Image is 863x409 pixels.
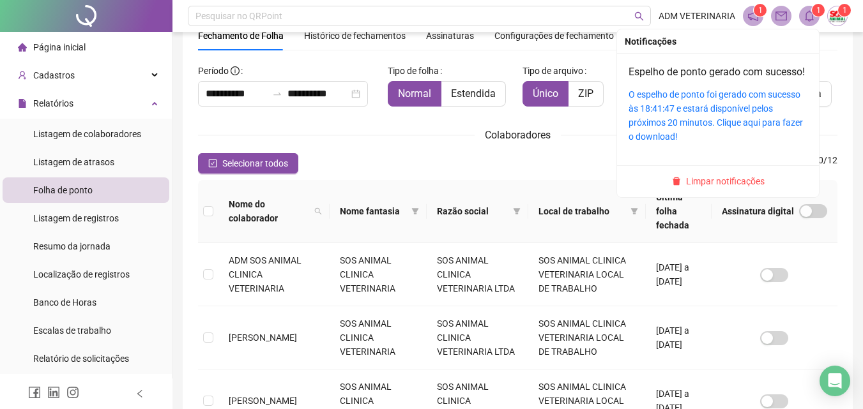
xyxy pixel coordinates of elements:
span: Relatório de solicitações [33,353,129,364]
span: check-square [208,159,217,168]
span: Selecionar todos [222,156,288,170]
span: notification [747,10,759,22]
span: ADM VETERINARIA [659,9,735,23]
div: Open Intercom Messenger [820,366,850,396]
span: delete [672,177,681,186]
span: Folha de ponto [33,185,93,195]
span: Limpar notificações [686,174,765,188]
span: Assinatura digital [722,204,794,218]
td: SOS ANIMAL CLINICA VETERINARIA LOCAL DE TRABALHO [528,243,646,306]
span: instagram [66,386,79,399]
span: info-circle [231,66,240,75]
span: Estendida [451,87,496,100]
button: Limpar notificações [667,174,770,189]
span: 1 [816,6,821,15]
span: home [18,43,27,52]
img: 66747 [828,6,847,26]
span: ZIP [578,87,593,100]
span: Resumo da jornada [33,241,111,251]
span: Razão social [437,204,508,218]
td: SOS ANIMAL CLINICA VETERINARIA LOCAL DE TRABALHO [528,306,646,369]
span: [PERSON_NAME] [229,332,297,343]
span: Nome do colaborador [229,197,309,225]
span: file [18,99,27,108]
td: SOS ANIMAL CLINICA VETERINARIA [330,243,426,306]
span: Localização de registros [33,269,130,279]
span: Listagem de colaboradores [33,129,141,139]
sup: 1 [812,4,825,17]
span: Configurações de fechamento [494,31,614,40]
th: Última folha fechada [646,180,712,243]
span: Único [533,87,558,100]
span: Tipo de arquivo [523,64,583,78]
span: filter [513,207,521,215]
span: ADM SOS ANIMAL CLINICA VETERINARIA [229,255,302,294]
span: search [314,207,322,215]
span: user-add [18,71,27,80]
td: [DATE] a [DATE] [646,243,712,306]
span: Listagem de registros [33,213,119,223]
span: Página inicial [33,42,86,52]
span: Fechamento de Folha [198,31,284,41]
span: Relatórios [33,98,73,108]
span: Histórico de fechamentos [304,31,406,41]
span: left [135,389,144,398]
td: SOS ANIMAL CLINICA VETERINARIA [330,306,426,369]
span: facebook [28,386,41,399]
span: Período [198,66,229,76]
span: filter [630,207,638,215]
span: linkedin [47,386,60,399]
span: Tipo de folha [388,64,439,78]
span: search [634,11,644,21]
span: to [272,89,282,99]
td: [DATE] a [DATE] [646,306,712,369]
span: Nome fantasia [340,204,406,218]
span: Colaboradores [485,129,551,141]
span: Cadastros [33,70,75,80]
span: Local de trabalho [538,204,625,218]
span: Escalas de trabalho [33,325,111,336]
span: filter [411,207,419,215]
span: 1 [843,6,847,15]
sup: Atualize o seu contato no menu Meus Dados [838,4,851,17]
button: Selecionar todos [198,153,298,174]
span: Assinaturas [426,31,474,40]
td: SOS ANIMAL CLINICA VETERINARIA LTDA [427,243,528,306]
span: bell [804,10,815,22]
span: Banco de Horas [33,297,96,308]
span: filter [628,202,641,221]
span: search [312,195,325,228]
span: 1 [758,6,763,15]
span: Normal [398,87,431,100]
span: filter [510,202,523,221]
span: [PERSON_NAME] [229,396,297,406]
span: swap-right [272,89,282,99]
div: Notificações [625,34,811,48]
a: Espelho de ponto gerado com sucesso! [629,66,805,78]
td: SOS ANIMAL CLINICA VETERINARIA LTDA [427,306,528,369]
sup: 1 [754,4,767,17]
span: mail [775,10,787,22]
span: Listagem de atrasos [33,157,114,167]
span: filter [409,202,422,221]
a: O espelho de ponto foi gerado com sucesso às 18:41:47 e estará disponível pelos próximos 20 minut... [629,89,803,142]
